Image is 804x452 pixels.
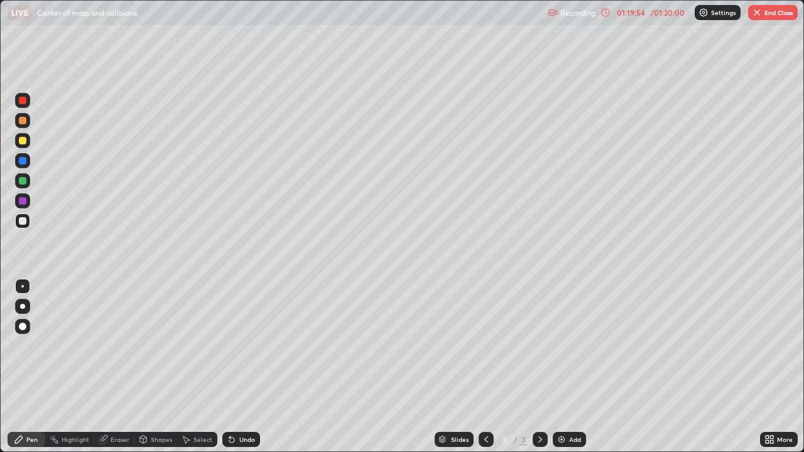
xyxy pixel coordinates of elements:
div: Undo [239,436,255,443]
p: Center of mass and collisions [37,8,137,18]
div: / 01:20:00 [648,9,687,16]
p: Settings [711,9,736,16]
div: 3 [520,434,528,445]
div: Shapes [151,436,172,443]
div: Select [193,436,212,443]
div: Add [569,436,581,443]
div: / [514,436,518,443]
div: Highlight [62,436,89,443]
img: add-slide-button [557,434,567,444]
button: End Class [748,5,798,20]
img: class-settings-icons [698,8,709,18]
div: Slides [451,436,469,443]
div: Pen [26,436,38,443]
div: 01:19:54 [613,9,648,16]
div: 3 [499,436,511,443]
p: Recording [560,8,595,18]
p: LIVE [11,8,28,18]
div: More [777,436,793,443]
img: recording.375f2c34.svg [548,8,558,18]
div: Eraser [111,436,129,443]
img: end-class-cross [752,8,762,18]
